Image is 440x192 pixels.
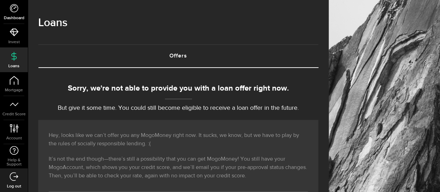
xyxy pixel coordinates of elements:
[38,44,318,68] ul: Tabs Navigation
[38,45,318,67] a: Offers
[38,83,318,94] div: Sorry, we're not able to provide you with a loan offer right now.
[49,155,308,180] p: It’s not the end though—there’s still a possibility that you can get MogoMoney! You still have yo...
[38,14,318,32] h1: Loans
[38,103,318,113] p: But give it some time. You could still become eligible to receive a loan offer in the future.
[49,131,308,148] p: Hey, looks like we can’t offer you any MogoMoney right now. It sucks, we know, but we have to pla...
